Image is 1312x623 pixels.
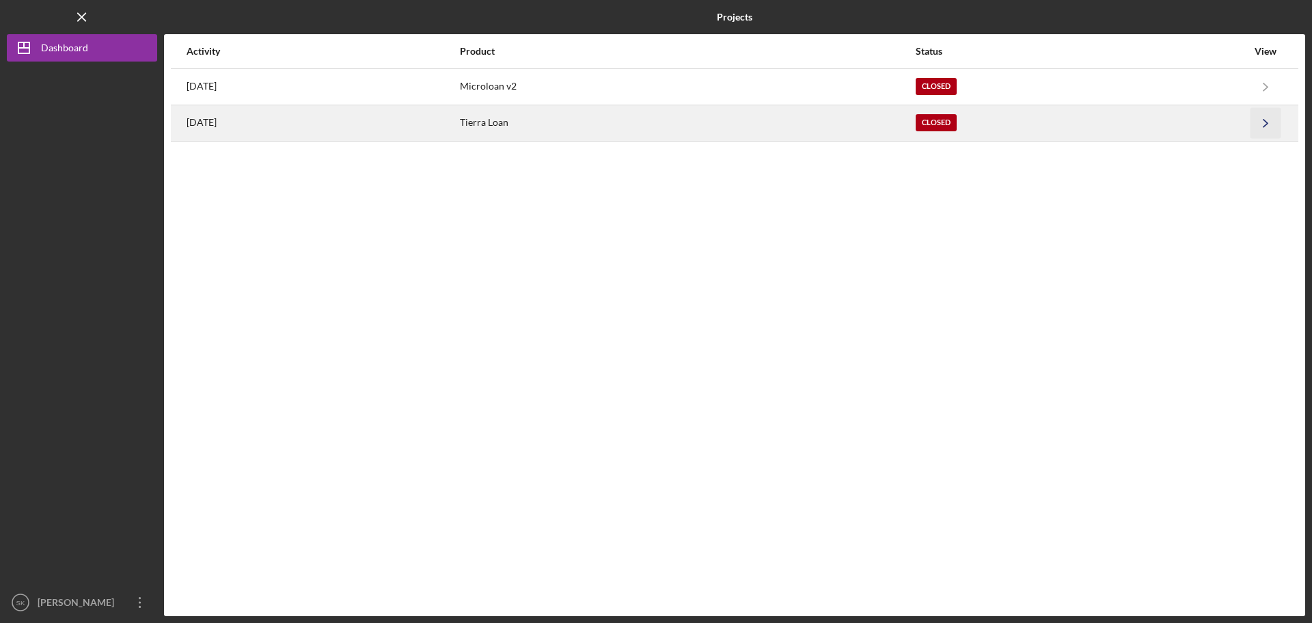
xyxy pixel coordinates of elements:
div: Activity [187,46,459,57]
time: 2025-02-07 01:03 [187,81,217,92]
div: Microloan v2 [460,70,914,104]
div: View [1248,46,1283,57]
div: Status [916,46,1247,57]
time: 2024-11-14 20:39 [187,117,217,128]
div: Product [460,46,914,57]
div: Dashboard [41,34,88,65]
div: Closed [916,78,957,95]
button: Dashboard [7,34,157,62]
button: SK[PERSON_NAME] [7,589,157,616]
div: [PERSON_NAME] [34,589,123,620]
div: Tierra Loan [460,106,914,140]
text: SK [16,599,25,607]
b: Projects [717,12,752,23]
div: Closed [916,114,957,131]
